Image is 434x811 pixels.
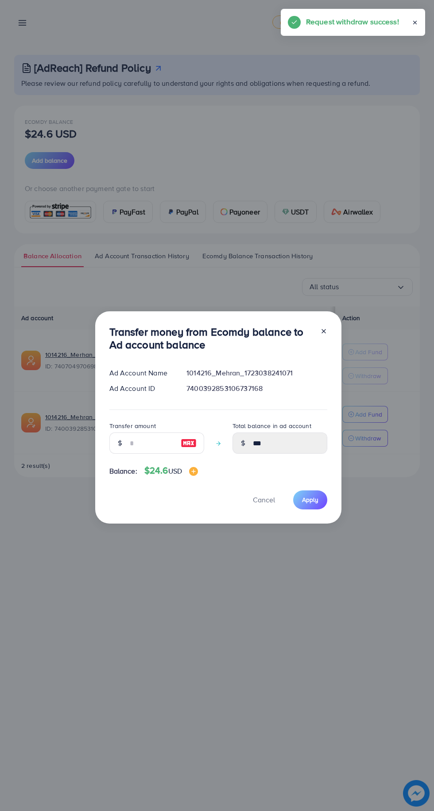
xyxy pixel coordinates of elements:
img: image [181,438,197,448]
div: Ad Account ID [102,383,180,394]
h3: Transfer money from Ecomdy balance to Ad account balance [109,325,313,351]
div: Ad Account Name [102,368,180,378]
span: Balance: [109,466,137,476]
h4: $24.6 [144,465,198,476]
button: Cancel [242,490,286,509]
span: USD [168,466,182,476]
span: Cancel [253,495,275,505]
div: 7400392853106737168 [179,383,334,394]
div: 1014216_Mehran_1723038241071 [179,368,334,378]
img: image [189,467,198,476]
button: Apply [293,490,327,509]
span: Apply [302,495,318,504]
label: Transfer amount [109,421,156,430]
label: Total balance in ad account [232,421,311,430]
h5: Request withdraw success! [306,16,399,27]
